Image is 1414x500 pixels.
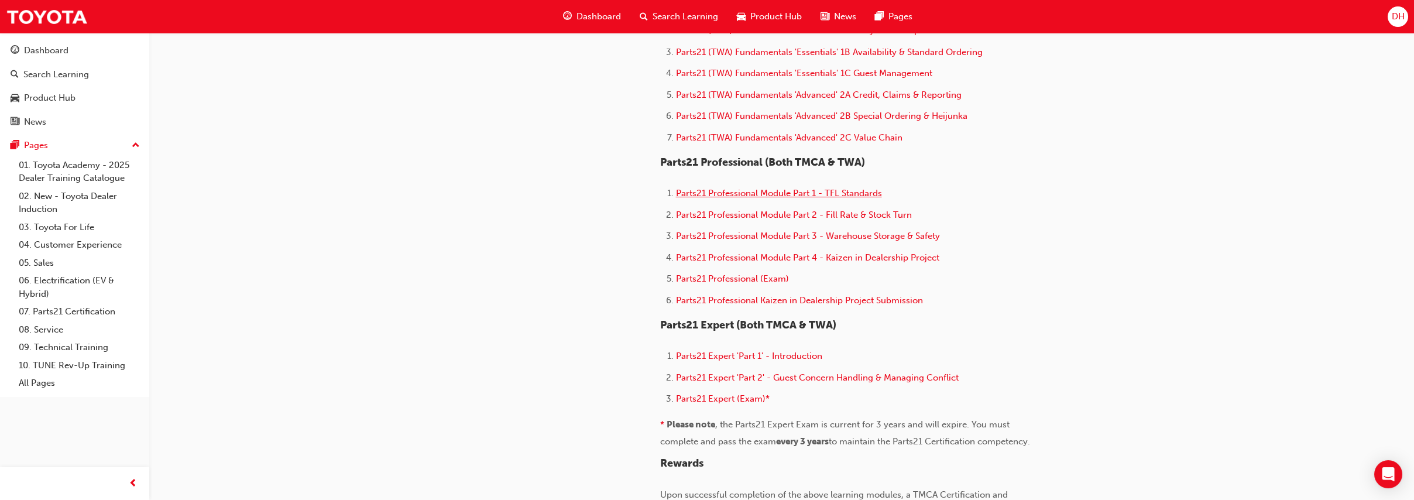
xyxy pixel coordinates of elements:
[821,9,829,24] span: news-icon
[630,5,727,29] a: search-iconSearch Learning
[676,90,962,100] a: Parts21 (TWA) Fundamentals 'Advanced' 2A Credit, Claims & Reporting
[14,321,145,339] a: 08. Service
[640,9,648,24] span: search-icon
[727,5,811,29] a: car-iconProduct Hub
[5,64,145,85] a: Search Learning
[5,87,145,109] a: Product Hub
[11,70,19,80] span: search-icon
[24,115,46,129] div: News
[5,111,145,133] a: News
[5,40,145,61] a: Dashboard
[11,93,19,104] span: car-icon
[24,139,48,152] div: Pages
[1391,10,1404,23] span: DH
[11,141,19,151] span: pages-icon
[132,138,140,153] span: up-icon
[1388,6,1408,27] button: DH
[653,10,718,23] span: Search Learning
[14,357,145,375] a: 10. TUNE Rev-Up Training
[875,9,884,24] span: pages-icon
[676,252,939,263] a: Parts21 Professional Module Part 4 - Kaizen in Dealership Project
[676,393,770,404] a: Parts21 Expert (Exam)*
[750,10,802,23] span: Product Hub
[737,9,746,24] span: car-icon
[24,44,68,57] div: Dashboard
[5,135,145,156] button: Pages
[676,111,967,121] a: Parts21 (TWA) Fundamentals 'Advanced' 2B Special Ordering & Heijunka
[866,5,922,29] a: pages-iconPages
[888,10,912,23] span: Pages
[11,46,19,56] span: guage-icon
[829,436,1030,447] span: to maintain the Parts21 Certification competency.
[14,236,145,254] a: 04. Customer Experience
[1374,460,1402,488] div: Open Intercom Messenger
[129,477,138,491] span: prev-icon
[660,156,865,169] span: Parts21 Professional (Both TMCA & TWA)
[14,272,145,303] a: 06. Electrification (EV & Hybrid)
[676,132,902,143] a: Parts21 (TWA) Fundamentals 'Advanced' 2C Value Chain
[676,372,959,383] a: Parts21 Expert 'Part 2' - Guest Concern Handling & Managing Conflict
[834,10,856,23] span: News
[676,295,923,306] a: Parts21 Professional Kaizen in Dealership Project Submission
[676,210,912,220] a: Parts21 Professional Module Part 2 - Fill Rate & Stock Turn
[14,374,145,392] a: All Pages
[676,231,940,241] a: Parts21 Professional Module Part 3 - Warehouse Storage & Safety
[811,5,866,29] a: news-iconNews
[14,156,145,187] a: 01. Toyota Academy - 2025 Dealer Training Catalogue
[660,319,836,331] span: Parts21 Expert (Both TMCA & TWA)
[6,4,88,30] img: Trak
[14,338,145,357] a: 09. Technical Training
[776,436,829,447] span: every 3 years
[23,68,89,81] div: Search Learning
[14,218,145,237] a: 03. Toyota For Life
[660,457,703,470] span: Rewards
[660,419,1012,447] span: , the Parts21 Expert Exam is current for 3 years and will expire. You must complete and pass the ...
[14,303,145,321] a: 07. Parts21 Certification
[676,47,983,57] a: Parts21 (TWA) Fundamentals 'Essentials' 1B Availability & Standard Ordering
[676,273,789,284] a: Parts21 Professional (Exam)
[5,37,145,135] button: DashboardSearch LearningProduct HubNews
[24,91,75,105] div: Product Hub
[667,419,715,430] span: Please note
[554,5,630,29] a: guage-iconDashboard
[11,117,19,128] span: news-icon
[576,10,621,23] span: Dashboard
[14,254,145,272] a: 05. Sales
[563,9,572,24] span: guage-icon
[676,188,882,198] a: Parts21 Professional Module Part 1 - TFL Standards
[14,187,145,218] a: 02. New - Toyota Dealer Induction
[676,351,822,361] a: Parts21 Expert 'Part 1' - Introduction
[676,68,932,78] a: Parts21 (TWA) Fundamentals 'Essentials' 1C Guest Management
